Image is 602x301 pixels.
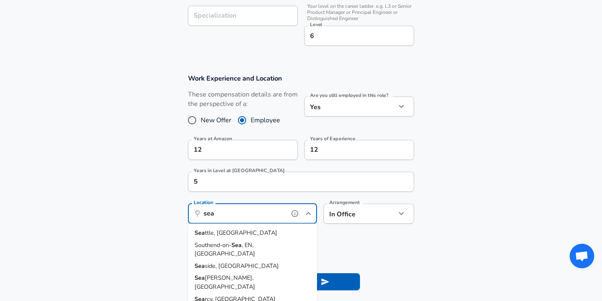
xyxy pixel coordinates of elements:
label: Are you still employed in this role? [310,93,388,98]
span: Employee [251,115,280,125]
input: Specialization [188,6,298,26]
label: These compensation details are from the perspective of a: [188,90,298,109]
span: [PERSON_NAME], [GEOGRAPHIC_DATA] [195,274,255,291]
span: Your level on the career ladder. e.g. L3 or Senior Product Manager or Principal Engineer or Disti... [304,3,414,22]
strong: Sea [195,261,205,270]
label: Years at Amazon [194,136,232,141]
span: ttle, [GEOGRAPHIC_DATA] [205,229,277,237]
input: 7 [304,140,396,160]
input: 0 [188,140,280,160]
strong: Sea [195,274,205,282]
label: Arrangement [329,200,360,205]
span: Southend-on- [195,240,231,249]
strong: Sea [231,240,242,249]
button: help [289,207,301,220]
span: side, [GEOGRAPHIC_DATA] [205,261,279,270]
button: Close [303,208,314,219]
label: Level [310,22,322,27]
strong: Sea [195,229,205,237]
div: In Office [324,204,384,224]
div: Yes [304,97,396,117]
div: Open chat [570,244,594,268]
label: Location [194,200,213,205]
span: , EN, [GEOGRAPHIC_DATA] [195,240,255,258]
label: Years in Level at [GEOGRAPHIC_DATA] [194,168,285,173]
h3: Work Experience and Location [188,74,414,83]
label: Years of Experience [310,136,355,141]
input: 1 [188,172,396,192]
input: L3 [308,29,410,42]
span: New Offer [201,115,231,125]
